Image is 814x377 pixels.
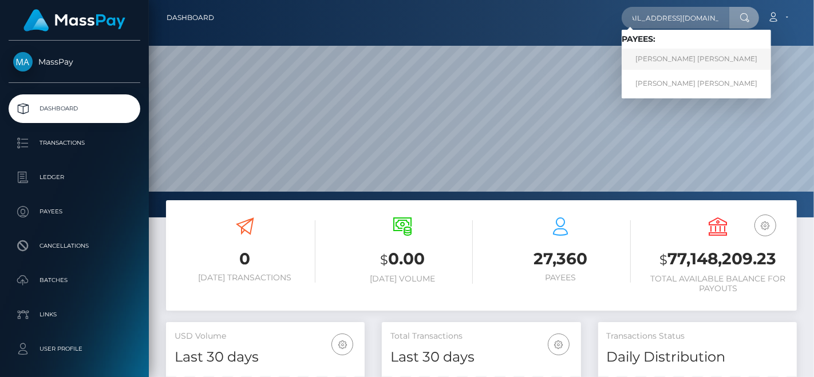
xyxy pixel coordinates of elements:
p: Payees [13,203,136,220]
small: $ [659,252,667,268]
p: User Profile [13,340,136,358]
img: MassPay Logo [23,9,125,31]
h5: USD Volume [175,331,356,342]
small: $ [380,252,388,268]
span: MassPay [9,57,140,67]
h6: Payees: [622,34,771,44]
img: MassPay [13,52,33,72]
a: Transactions [9,129,140,157]
a: Dashboard [167,6,214,30]
a: [PERSON_NAME] [PERSON_NAME] [622,73,771,94]
p: Links [13,306,136,323]
a: Batches [9,266,140,295]
h4: Daily Distribution [607,347,788,367]
a: [PERSON_NAME] [PERSON_NAME] [622,49,771,70]
h4: Last 30 days [175,347,356,367]
p: Cancellations [13,237,136,255]
a: Payees [9,197,140,226]
p: Dashboard [13,100,136,117]
p: Batches [13,272,136,289]
a: User Profile [9,335,140,363]
h6: [DATE] Transactions [175,273,315,283]
h4: Last 30 days [390,347,572,367]
h5: Transactions Status [607,331,788,342]
a: Dashboard [9,94,140,123]
p: Ledger [13,169,136,186]
input: Search... [622,7,729,29]
h3: 27,360 [490,248,631,270]
a: Cancellations [9,232,140,260]
a: Links [9,300,140,329]
h3: 0 [175,248,315,270]
h3: 77,148,209.23 [648,248,789,271]
h5: Total Transactions [390,331,572,342]
h6: Payees [490,273,631,283]
h3: 0.00 [333,248,473,271]
a: Ledger [9,163,140,192]
h6: Total Available Balance for Payouts [648,274,789,293]
p: Transactions [13,134,136,152]
h6: [DATE] Volume [333,274,473,284]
